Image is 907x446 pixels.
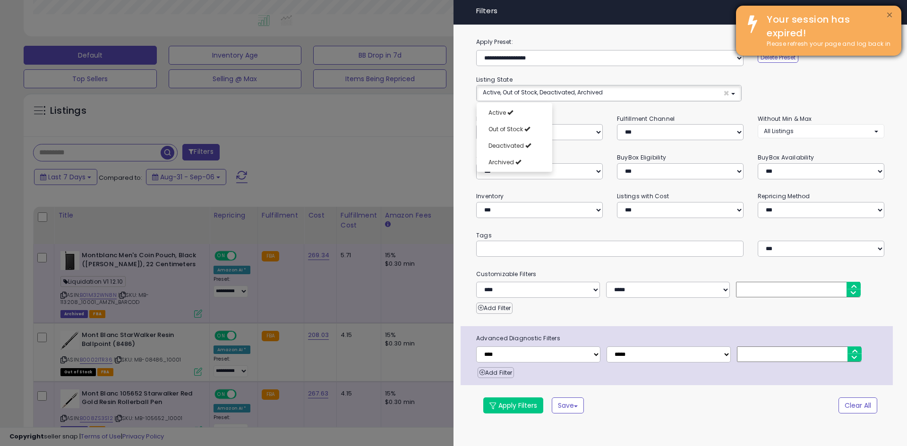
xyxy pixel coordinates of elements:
[469,269,891,279] small: Customizable Filters
[483,88,603,96] span: Active, Out of Stock, Deactivated, Archived
[476,115,505,123] small: Repricing
[760,40,894,49] div: Please refresh your page and log back in
[477,85,741,101] button: Active, Out of Stock, Deactivated, Archived ×
[476,76,513,84] small: Listing State
[878,5,884,18] span: ×
[476,192,504,200] small: Inventory
[476,7,884,15] h4: Filters
[469,37,891,47] label: Apply Preset:
[758,52,798,63] button: Delete Preset
[469,333,893,344] span: Advanced Diagnostic Filters
[488,125,523,133] span: Out of Stock
[839,397,877,413] button: Clear All
[886,9,893,21] button: ×
[758,153,814,161] small: BuyBox Availability
[764,127,794,135] span: All Listings
[488,109,506,117] span: Active
[758,124,884,138] button: All Listings
[758,192,810,200] small: Repricing Method
[476,303,513,314] button: Add Filter
[758,115,812,123] small: Without Min & Max
[478,367,514,379] button: Add Filter
[617,192,669,200] small: Listings with Cost
[469,230,891,241] small: Tags
[617,153,666,161] small: BuyBox Eligibility
[617,115,675,123] small: Fulfillment Channel
[476,153,532,161] small: Current Listed Price
[760,13,894,40] div: Your session has expired!
[874,5,888,18] button: ×
[488,142,524,150] span: Deactivated
[552,397,584,413] button: Save
[488,158,514,166] span: Archived
[723,88,729,98] span: ×
[483,397,543,413] button: Apply Filters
